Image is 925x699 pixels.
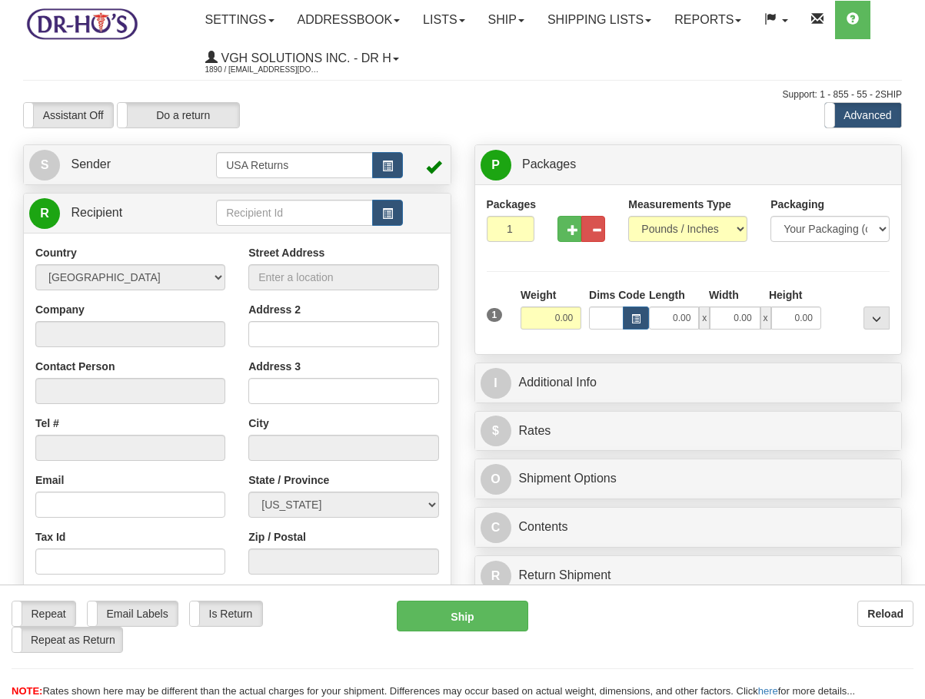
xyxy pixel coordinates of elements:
[35,529,65,545] label: Tax Id
[589,287,641,303] label: Dims Code
[35,416,59,431] label: Tel #
[88,601,178,626] label: Email Labels
[12,685,42,697] span: NOTE:
[521,287,556,303] label: Weight
[71,157,111,171] span: Sender
[248,245,324,260] label: Street Address
[481,561,511,591] span: R
[397,601,528,631] button: Ship
[248,472,329,488] label: State / Province
[477,1,536,39] a: Ship
[248,264,438,290] input: Enter a location
[248,416,268,431] label: City
[71,206,122,219] span: Recipient
[23,88,902,101] div: Support: 1 - 855 - 55 - 2SHIP
[699,306,710,330] span: x
[35,472,64,488] label: Email
[194,39,411,78] a: VGH Solutions Inc. - Dr H 1890 / [EMAIL_ADDRESS][DOMAIN_NAME]
[190,601,262,626] label: Is Return
[481,512,511,543] span: C
[216,200,373,226] input: Recipient Id
[194,1,286,39] a: Settings
[770,197,824,212] label: Packaging
[481,150,511,181] span: P
[628,197,731,212] label: Measurements Type
[29,198,60,229] span: R
[12,601,75,626] label: Repeat
[481,512,897,543] a: CContents
[35,245,77,260] label: Country
[118,103,239,128] label: Do a return
[286,1,412,39] a: Addressbook
[663,1,753,39] a: Reports
[218,51,391,65] span: VGH Solutions Inc. - Dr H
[487,308,503,322] span: 1
[248,302,301,317] label: Address 2
[481,149,897,181] a: P Packages
[487,197,534,212] label: Packages
[35,359,115,374] label: Contact Person
[857,601,913,627] button: Reload
[216,152,373,178] input: Sender Id
[481,463,897,495] a: OShipment Options
[12,628,122,652] label: Repeat as Return
[35,302,85,317] label: Company
[481,416,897,447] a: $Rates
[481,560,897,591] a: RReturn Shipment
[248,529,306,545] label: Zip / Postal
[709,287,739,303] label: Width
[411,1,476,39] a: Lists
[863,306,890,330] div: ...
[29,149,216,181] a: S Sender
[481,367,897,399] a: IAdditional Info
[29,197,195,229] a: R Recipient
[649,287,685,303] label: Length
[769,287,803,303] label: Height
[522,157,576,171] span: Packages
[23,4,141,43] img: logo1890.jpg
[760,306,771,330] span: x
[24,103,113,128] label: Assistant Off
[825,103,901,128] label: Advanced
[205,62,321,78] span: 1890 / [EMAIL_ADDRESS][DOMAIN_NAME]
[867,608,903,620] b: Reload
[481,368,511,399] span: I
[536,1,663,39] a: Shipping lists
[481,464,511,495] span: O
[248,359,301,374] label: Address 3
[758,685,778,697] a: here
[481,416,511,446] span: $
[29,150,60,181] span: S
